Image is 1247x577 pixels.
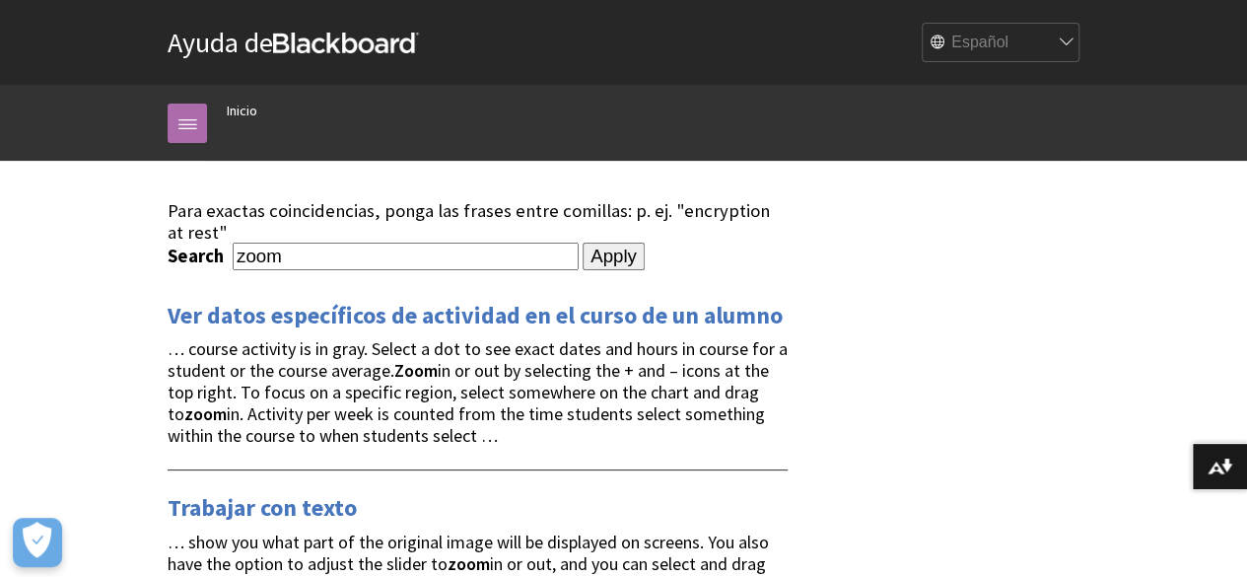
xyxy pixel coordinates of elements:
[227,99,257,123] a: Inicio
[168,25,419,60] a: Ayuda deBlackboard
[168,200,788,243] div: Para exactas coincidencias, ponga las frases entre comillas: p. ej. "encryption at rest"
[583,243,645,270] input: Apply
[394,359,438,382] strong: Zoom
[168,337,788,446] span: … course activity is in gray. Select a dot to see exact dates and hours in course for a student o...
[448,552,490,575] strong: zoom
[168,300,783,331] a: Ver datos específicos de actividad en el curso de un alumno
[184,402,227,425] strong: zoom
[13,518,62,567] button: Abrir preferencias
[273,33,419,53] strong: Blackboard
[923,24,1080,63] select: Site Language Selector
[168,492,357,524] a: Trabajar con texto
[168,245,229,267] label: Search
